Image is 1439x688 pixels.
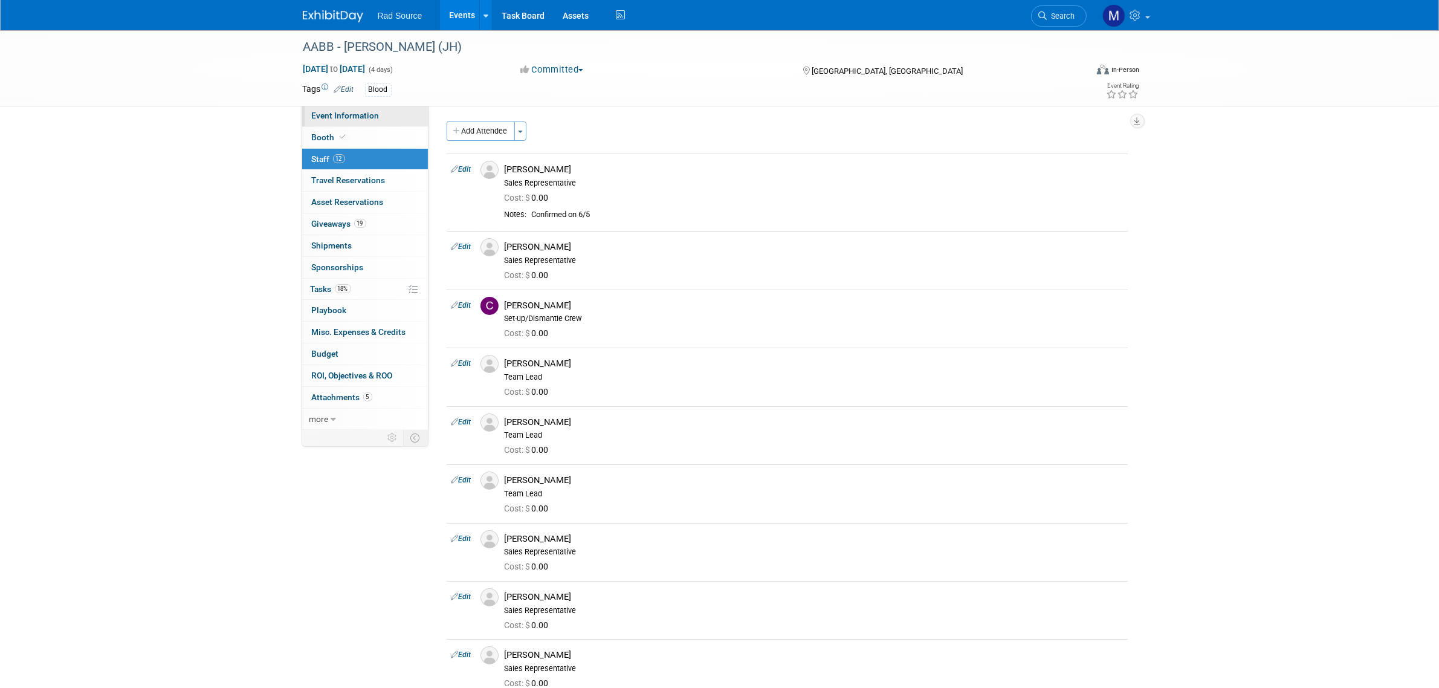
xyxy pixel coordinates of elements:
[378,11,422,21] span: Rad Source
[451,476,471,484] a: Edit
[505,300,1123,311] div: [PERSON_NAME]
[480,472,499,490] img: Associate-Profile-5.png
[505,533,1123,545] div: [PERSON_NAME]
[505,678,532,688] span: Cost: $
[311,284,351,294] span: Tasks
[302,257,428,278] a: Sponsorships
[480,646,499,664] img: Associate-Profile-5.png
[516,63,588,76] button: Committed
[505,314,1123,323] div: Set-up/Dismantle Crew
[480,530,499,548] img: Associate-Profile-5.png
[505,445,554,455] span: 0.00
[505,562,554,571] span: 0.00
[302,170,428,191] a: Travel Reservations
[334,85,354,94] a: Edit
[302,343,428,365] a: Budget
[451,651,471,659] a: Edit
[451,592,471,601] a: Edit
[312,111,380,120] span: Event Information
[505,358,1123,369] div: [PERSON_NAME]
[505,606,1123,615] div: Sales Representative
[532,210,1123,220] div: Confirmed on 6/5
[365,83,392,96] div: Blood
[505,475,1123,486] div: [PERSON_NAME]
[302,409,428,430] a: more
[505,504,532,513] span: Cost: $
[302,235,428,256] a: Shipments
[1102,4,1125,27] img: Melissa Conboy
[302,365,428,386] a: ROI, Objectives & ROO
[480,238,499,256] img: Associate-Profile-5.png
[480,161,499,179] img: Associate-Profile-5.png
[302,105,428,126] a: Event Information
[505,387,532,397] span: Cost: $
[312,241,352,250] span: Shipments
[1106,83,1139,89] div: Event Rating
[505,591,1123,603] div: [PERSON_NAME]
[505,678,554,688] span: 0.00
[340,134,346,140] i: Booth reservation complete
[505,504,554,513] span: 0.00
[302,300,428,321] a: Playbook
[312,327,406,337] span: Misc. Expenses & Credits
[480,414,499,432] img: Associate-Profile-5.png
[480,297,499,315] img: C.jpg
[505,489,1123,499] div: Team Lead
[480,355,499,373] img: Associate-Profile-5.png
[299,36,1069,58] div: AABB - [PERSON_NAME] (JH)
[451,242,471,251] a: Edit
[505,430,1123,440] div: Team Lead
[505,241,1123,253] div: [PERSON_NAME]
[312,219,366,229] span: Giveaways
[451,301,471,310] a: Edit
[302,213,428,235] a: Giveaways19
[505,417,1123,428] div: [PERSON_NAME]
[312,175,386,185] span: Travel Reservations
[505,620,532,630] span: Cost: $
[383,430,404,446] td: Personalize Event Tab Strip
[368,66,393,74] span: (4 days)
[309,414,329,424] span: more
[403,430,428,446] td: Toggle Event Tabs
[505,256,1123,265] div: Sales Representative
[505,270,554,280] span: 0.00
[1031,5,1087,27] a: Search
[303,83,354,97] td: Tags
[302,149,428,170] a: Staff12
[505,445,532,455] span: Cost: $
[480,588,499,606] img: Associate-Profile-5.png
[505,562,532,571] span: Cost: $
[447,122,515,141] button: Add Attendee
[302,192,428,213] a: Asset Reservations
[302,127,428,148] a: Booth
[505,178,1123,188] div: Sales Representative
[312,132,349,142] span: Booth
[505,328,532,338] span: Cost: $
[303,10,363,22] img: ExhibitDay
[451,359,471,368] a: Edit
[312,262,364,272] span: Sponsorships
[302,387,428,408] a: Attachments5
[329,64,340,74] span: to
[505,193,532,203] span: Cost: $
[302,279,428,300] a: Tasks18%
[312,392,372,402] span: Attachments
[333,154,345,163] span: 12
[505,210,527,219] div: Notes:
[505,620,554,630] span: 0.00
[812,67,963,76] span: [GEOGRAPHIC_DATA], [GEOGRAPHIC_DATA]
[312,371,393,380] span: ROI, Objectives & ROO
[505,664,1123,673] div: Sales Representative
[1111,65,1139,74] div: In-Person
[451,418,471,426] a: Edit
[505,649,1123,661] div: [PERSON_NAME]
[312,154,345,164] span: Staff
[312,305,347,315] span: Playbook
[302,322,428,343] a: Misc. Expenses & Credits
[505,328,554,338] span: 0.00
[303,63,366,74] span: [DATE] [DATE]
[1097,65,1109,74] img: Format-Inperson.png
[505,547,1123,557] div: Sales Representative
[335,284,351,293] span: 18%
[312,349,339,359] span: Budget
